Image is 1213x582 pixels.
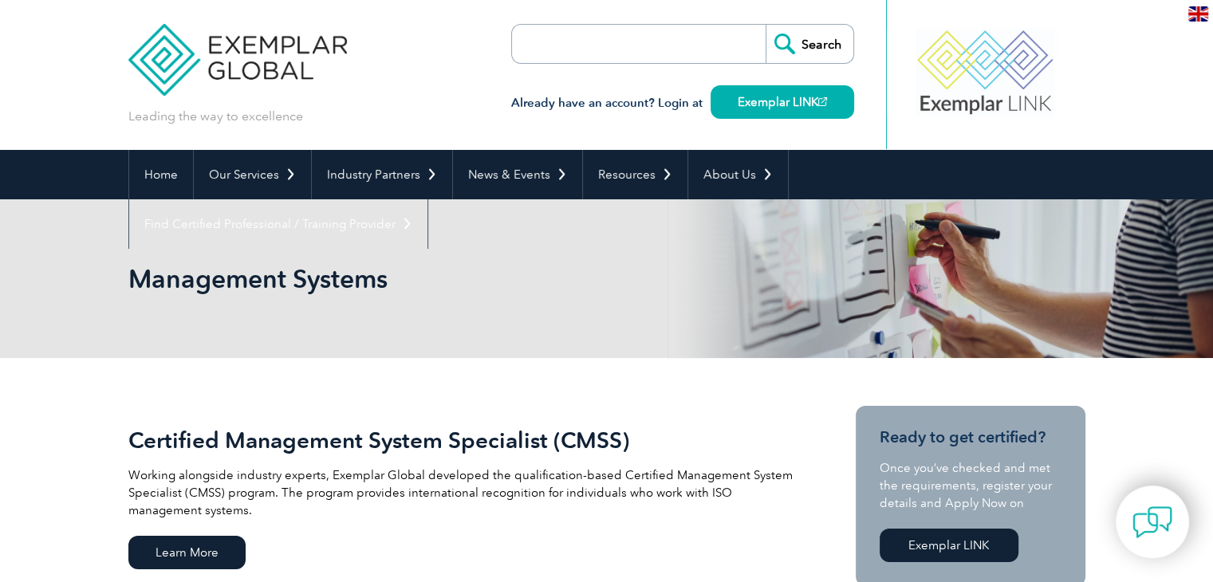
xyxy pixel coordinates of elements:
img: contact-chat.png [1132,502,1172,542]
h3: Already have an account? Login at [511,93,854,113]
h1: Management Systems [128,263,741,294]
a: About Us [688,150,788,199]
img: open_square.png [818,97,827,106]
img: en [1188,6,1208,22]
a: Home [129,150,193,199]
a: Exemplar LINK [880,529,1018,562]
h3: Ready to get certified? [880,427,1061,447]
a: Find Certified Professional / Training Provider [129,199,427,249]
a: Our Services [194,150,311,199]
h2: Certified Management System Specialist (CMSS) [128,427,798,453]
p: Leading the way to excellence [128,108,303,125]
a: Exemplar LINK [711,85,854,119]
span: Learn More [128,536,246,569]
input: Search [766,25,853,63]
p: Once you’ve checked and met the requirements, register your details and Apply Now on [880,459,1061,512]
a: News & Events [453,150,582,199]
p: Working alongside industry experts, Exemplar Global developed the qualification-based Certified M... [128,466,798,519]
a: Resources [583,150,687,199]
a: Industry Partners [312,150,452,199]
